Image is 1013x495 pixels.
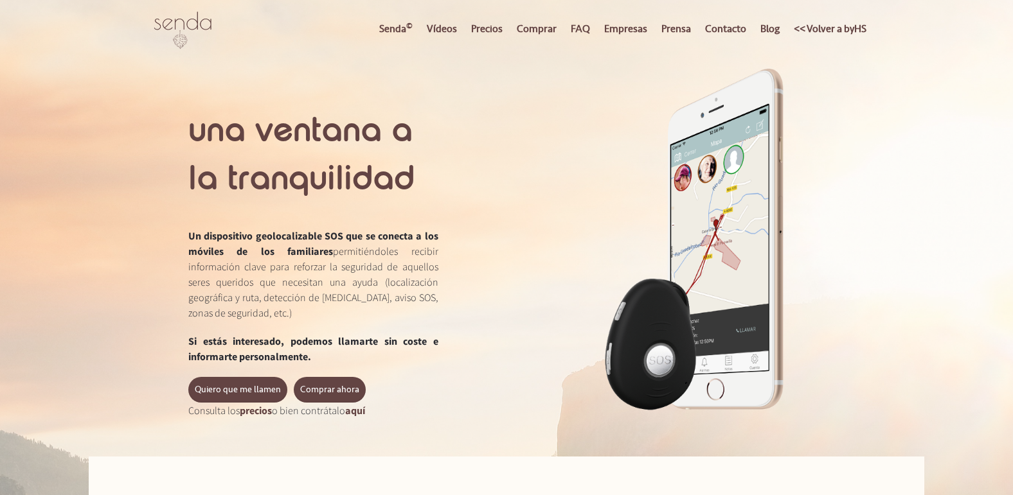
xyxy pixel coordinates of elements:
[345,404,365,417] a: aquí
[188,229,438,257] span: Un dispositivo geolocalizable SOS que se conecta a los móviles de los familiares
[188,403,438,418] p: Consulta los o bien contrátalo
[598,61,791,419] img: Dispositivo y App Senda
[188,377,287,403] button: Quiero que me llamen
[188,228,438,320] p: permitiéndoles recibir información clave para reforzar la seguridad de aquellos seres queridos qu...
[240,404,272,417] a: precios
[294,377,366,403] a: Comprar ahora
[188,333,438,364] p: Si estás interesado, podemos llamarte sin coste e informarte personalmente.
[188,106,438,202] h1: una ventana a la tranquilidad
[406,20,413,31] sup: ©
